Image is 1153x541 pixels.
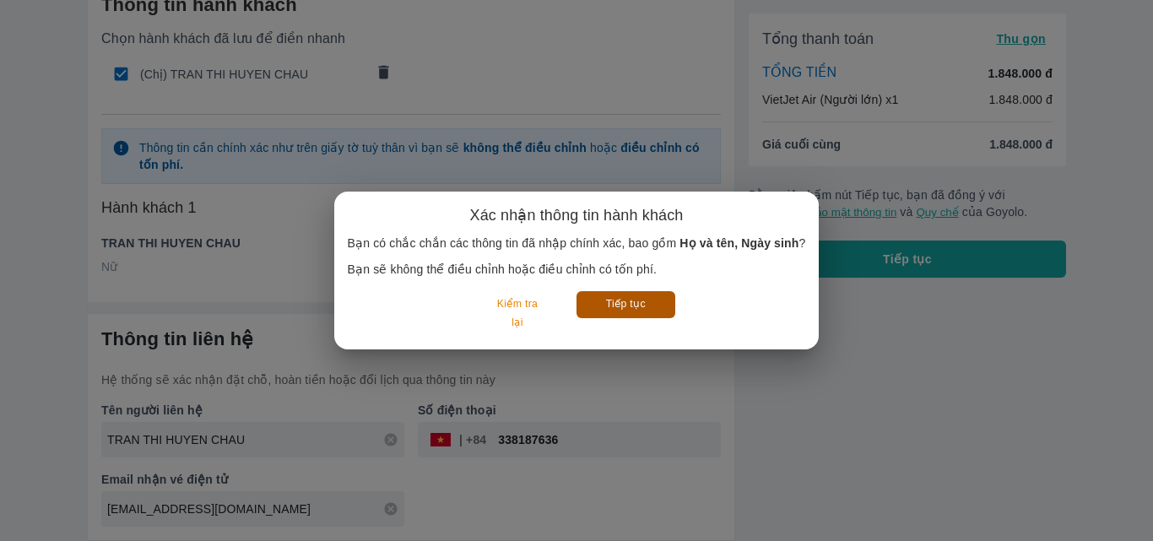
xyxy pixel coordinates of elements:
h6: Xác nhận thông tin hành khách [470,205,684,225]
button: Kiểm tra lại [478,291,556,336]
b: Họ và tên, Ngày sinh [679,236,798,250]
p: Bạn có chắc chắn các thông tin đã nhập chính xác, bao gồm ? [348,235,806,252]
button: Tiếp tục [576,291,675,317]
p: Bạn sẽ không thể điều chỉnh hoặc điều chỉnh có tốn phí. [348,261,806,278]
